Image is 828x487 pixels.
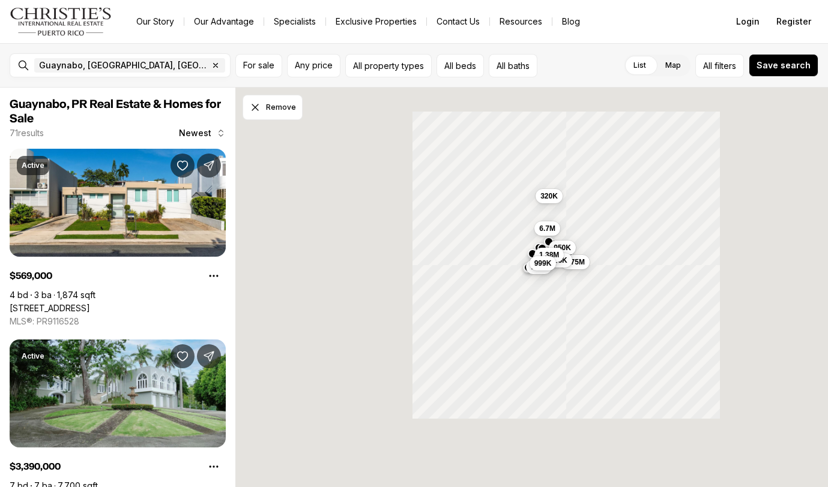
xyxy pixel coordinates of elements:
span: Any price [295,61,333,70]
p: Active [22,161,44,170]
span: 999K [534,258,551,267]
button: Any price [287,54,340,77]
p: 71 results [10,128,44,138]
a: Exclusive Properties [326,13,426,30]
button: 1.38M [534,248,564,262]
a: Blog [552,13,590,30]
button: Dismiss drawing [243,95,303,120]
a: Resources [490,13,552,30]
p: Active [22,351,44,361]
a: A12 CALLE 4, GUAYNABO PR, 00966 [10,303,90,314]
span: Guaynabo, PR Real Estate & Homes for Sale [10,98,221,125]
span: Newest [179,128,211,138]
button: Property options [202,264,226,288]
img: logo [10,7,112,36]
button: Save search [749,54,818,77]
a: Our Advantage [184,13,264,30]
button: Newest [172,121,233,145]
button: 1.5M [526,259,552,273]
button: Save Property: 504 TINTILLO HILLS ESTATES RD [171,344,195,368]
button: Save Property: A12 CALLE 4 [171,154,195,178]
span: Guaynabo, [GEOGRAPHIC_DATA], [GEOGRAPHIC_DATA] [39,61,208,70]
label: Map [656,55,691,76]
span: 6.7M [539,224,555,233]
button: Share Property [197,344,221,368]
button: All property types [345,54,432,77]
span: Save search [757,61,811,70]
button: For sale [235,54,282,77]
span: Register [776,17,811,26]
button: 895K [545,252,572,267]
button: 950K [549,241,576,255]
button: All beds [437,54,484,77]
a: Our Story [127,13,184,30]
button: Register [769,10,818,34]
span: 895K [550,255,567,264]
button: Contact Us [427,13,489,30]
span: For sale [243,61,274,70]
button: Allfilters [695,54,744,77]
a: Specialists [264,13,325,30]
span: 1.38M [539,250,559,260]
span: All [703,59,712,72]
label: List [624,55,656,76]
button: 3.75M [560,254,589,269]
button: 999K [529,255,556,270]
button: All baths [489,54,537,77]
button: Login [729,10,767,34]
span: filters [715,59,736,72]
span: 1.5M [531,261,547,271]
button: 6.7M [534,221,560,236]
span: 3.75M [564,257,584,266]
button: Property options [202,455,226,479]
span: 950K [554,243,571,252]
span: Login [736,17,760,26]
button: 320K [536,188,563,203]
span: 320K [540,191,558,200]
button: Share Property [197,154,221,178]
